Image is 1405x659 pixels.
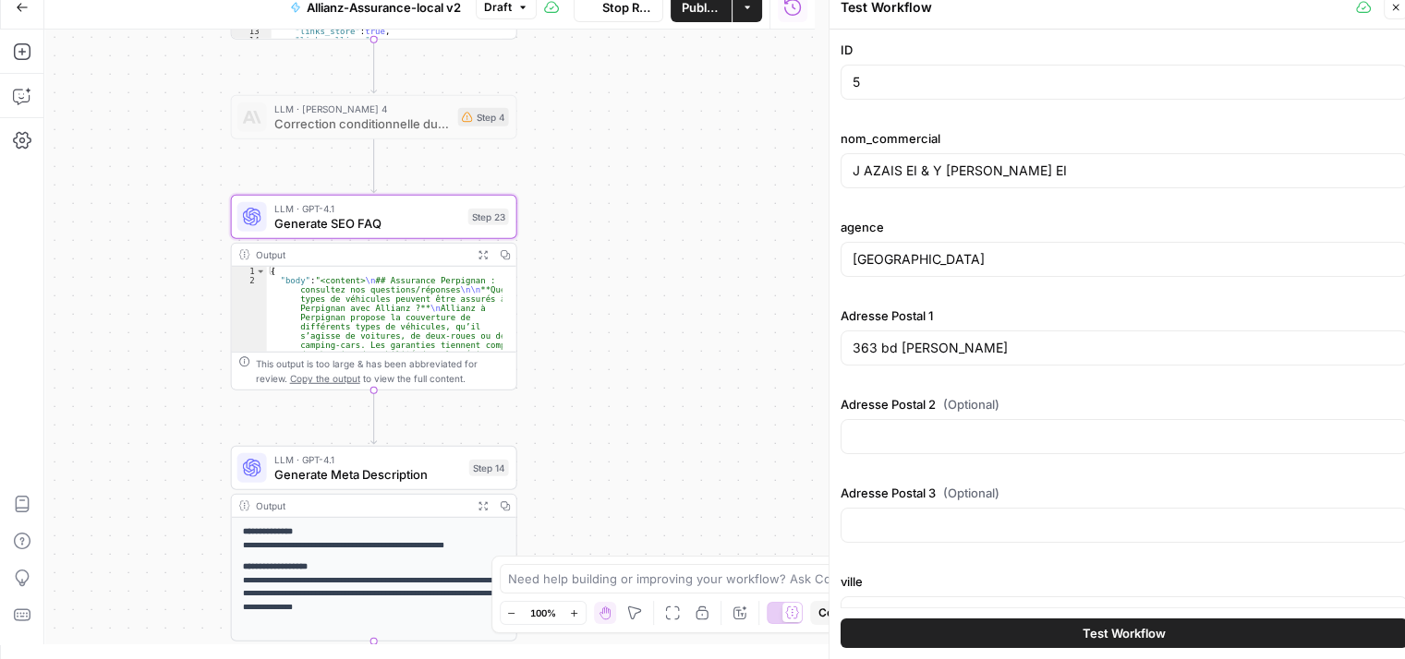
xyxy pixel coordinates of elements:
span: Correction conditionnelle du contenu [274,114,451,133]
span: Test Workflow [1083,624,1166,642]
span: (Optional) [943,484,999,502]
div: This output is too large & has been abbreviated for review. to view the full content. [256,356,509,386]
g: Edge from step_4 to step_23 [371,138,377,192]
div: Output [256,498,466,513]
div: 14 [232,36,272,45]
g: Edge from step_3 to step_4 [371,39,377,92]
span: Toggle code folding, rows 1 through 3 [256,267,266,276]
span: LLM · GPT-4.1 [274,201,461,216]
div: LLM · [PERSON_NAME] 4Correction conditionnelle du contenuStep 4 [231,95,517,139]
div: Step 4 [458,108,509,126]
span: Generate SEO FAQ [274,214,461,233]
span: Copy the output [290,373,360,384]
span: (Optional) [943,395,999,413]
span: Generate Meta Description [274,465,462,484]
span: LLM · GPT-4.1 [274,452,462,467]
div: 13 [232,27,272,36]
span: Copy [818,605,845,621]
div: Output [256,247,466,262]
span: LLM · [PERSON_NAME] 4 [274,102,451,116]
button: Copy [810,601,853,625]
g: Edge from step_23 to step_14 [371,389,377,443]
div: Step 23 [468,209,509,225]
span: 100% [530,605,556,620]
div: Step 14 [469,460,509,476]
div: 1 [232,267,267,276]
div: LLM · GPT-4.1Generate SEO FAQStep 23Output{ "body":"<content>\n## Assurance Perpignan : consultez... [231,195,517,390]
